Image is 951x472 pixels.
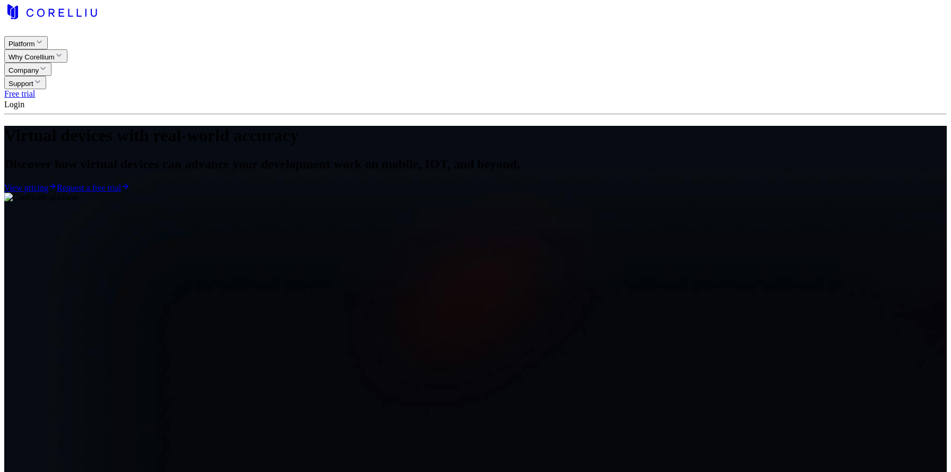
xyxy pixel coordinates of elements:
h1: Virtual devices with real-world accuracy [4,126,947,145]
button: Company [4,63,51,76]
h2: Discover how virtual devices can advance your development work on mobile, IOT, and beyond. [4,157,947,171]
span: Login [4,100,33,109]
a: Home [4,12,100,21]
button: Platform [4,36,48,49]
button: Why Corellium [4,49,67,63]
a: Free trial [4,89,35,98]
div: Open navigation menu [4,21,947,36]
a: View pricing [4,183,57,192]
a: Request a free trial [57,183,129,192]
div: Login [4,99,947,109]
button: Support [4,76,46,89]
